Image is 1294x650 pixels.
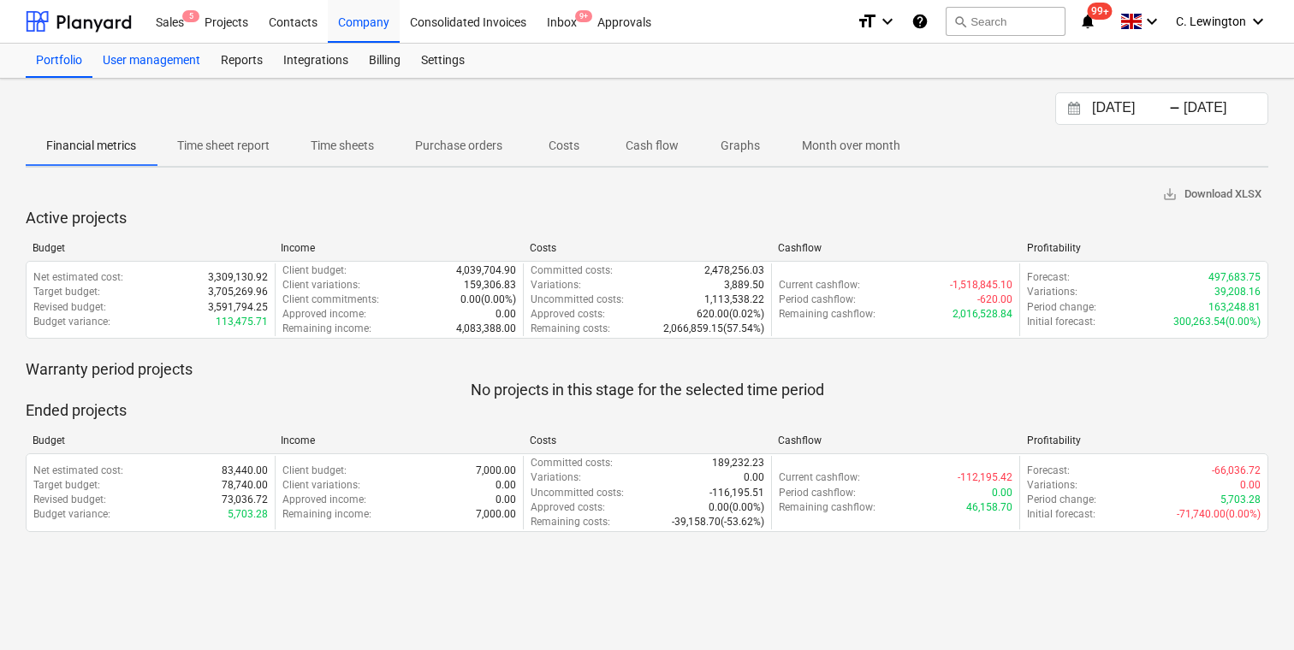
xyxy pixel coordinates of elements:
[704,292,764,307] p: 1,113,538.22
[911,11,929,32] i: Knowledge base
[222,464,268,478] p: 83,440.00
[1027,270,1070,285] p: Forecast :
[282,307,366,322] p: Approved income :
[282,292,379,307] p: Client commitments :
[281,242,515,254] div: Income
[26,380,1268,400] p: No projects in this stage for the selected time period
[1088,3,1113,20] span: 99+
[1220,493,1261,507] p: 5,703.28
[1142,11,1162,32] i: keyboard_arrow_down
[531,515,610,529] p: Remaining costs :
[1027,300,1096,315] p: Period change :
[709,500,764,515] p: 0.00 ( 0.00% )
[26,208,1268,228] p: Active projects
[531,486,624,500] p: Uncommitted costs :
[282,278,360,292] p: Client variations :
[456,263,516,278] p: 4,039,704.90
[282,464,347,478] p: Client budget :
[531,307,605,322] p: Approved costs :
[531,470,581,485] p: Variations :
[1027,242,1261,254] div: Profitability
[977,292,1012,307] p: -620.00
[182,10,199,22] span: 5
[33,464,123,478] p: Net estimated cost :
[1212,464,1261,478] p: -66,036.72
[222,493,268,507] p: 73,036.72
[626,137,679,155] p: Cash flow
[476,507,516,522] p: 7,000.00
[282,507,371,522] p: Remaining income :
[530,242,764,254] div: Costs
[33,270,123,285] p: Net estimated cost :
[1248,11,1268,32] i: keyboard_arrow_down
[92,44,211,78] a: User management
[222,478,268,493] p: 78,740.00
[779,292,856,307] p: Period cashflow :
[26,44,92,78] a: Portfolio
[33,493,106,507] p: Revised budget :
[779,278,860,292] p: Current cashflow :
[531,456,613,470] p: Committed costs :
[1089,97,1176,121] input: Start Date
[464,278,516,292] p: 159,306.83
[282,263,347,278] p: Client budget :
[33,285,100,299] p: Target budget :
[779,307,876,322] p: Remaining cashflow :
[208,285,268,299] p: 3,705,269.96
[228,507,268,522] p: 5,703.28
[720,137,761,155] p: Graphs
[531,263,613,278] p: Committed costs :
[744,470,764,485] p: 0.00
[778,434,1012,446] div: Cashflow
[709,486,764,500] p: -116,195.51
[33,300,106,315] p: Revised budget :
[411,44,475,78] div: Settings
[33,434,267,446] div: Budget
[966,500,1012,515] p: 46,158.70
[697,307,764,322] p: 620.00 ( 0.02% )
[496,307,516,322] p: 0.00
[672,515,764,529] p: -39,158.70 ( -53.62% )
[992,486,1012,500] p: 0.00
[778,242,1012,254] div: Cashflow
[282,493,366,507] p: Approved income :
[663,322,764,336] p: 2,066,859.15 ( 57.54% )
[33,315,110,329] p: Budget variance :
[531,278,581,292] p: Variations :
[1027,434,1261,446] div: Profitability
[33,507,110,522] p: Budget variance :
[359,44,411,78] a: Billing
[1155,181,1268,208] button: Download XLSX
[1162,185,1261,204] span: Download XLSX
[531,322,610,336] p: Remaining costs :
[953,307,1012,322] p: 2,016,528.84
[1208,270,1261,285] p: 497,683.75
[26,400,1268,421] p: Ended projects
[211,44,273,78] a: Reports
[282,322,371,336] p: Remaining income :
[712,456,764,470] p: 189,232.23
[273,44,359,78] a: Integrations
[1208,568,1294,650] div: Chat Widget
[496,493,516,507] p: 0.00
[704,263,764,278] p: 2,478,256.03
[1027,493,1096,507] p: Period change :
[802,137,900,155] p: Month over month
[415,137,502,155] p: Purchase orders
[958,470,1012,485] p: -112,195.42
[1208,300,1261,315] p: 163,248.81
[33,478,100,493] p: Target budget :
[531,292,624,307] p: Uncommitted costs :
[779,470,860,485] p: Current cashflow :
[1169,103,1180,114] div: -
[476,464,516,478] p: 7,000.00
[46,137,136,155] p: Financial metrics
[456,322,516,336] p: 4,083,388.00
[1079,11,1096,32] i: notifications
[1027,464,1070,478] p: Forecast :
